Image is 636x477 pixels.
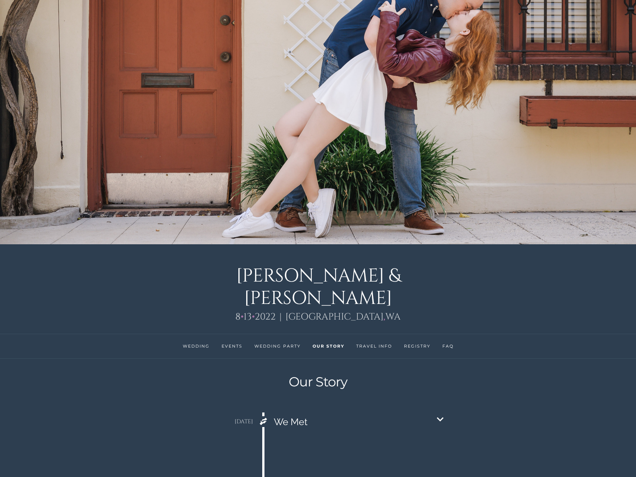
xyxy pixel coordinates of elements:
p: We Met [274,414,433,429]
a: [PERSON_NAME] & [PERSON_NAME]8•13•2022|[GEOGRAPHIC_DATA],WA [178,250,458,334]
h2: Our Story [186,374,451,390]
a: Our Story [313,343,344,349]
a: Registry [404,343,430,349]
span: • [241,311,244,323]
p: [DATE] [188,414,262,429]
a: Wedding Party [254,343,301,349]
span: , [383,311,385,323]
a: Events [222,343,242,349]
span: Handshake icon [259,416,268,427]
span: • [252,311,255,323]
span: | [279,311,282,323]
a: FAQ [442,343,454,349]
p: 8 13 2022 [GEOGRAPHIC_DATA] WA [186,310,451,334]
a: Wedding [183,343,210,349]
a: Travel Info [356,343,392,349]
h1: [PERSON_NAME] & [PERSON_NAME] [186,265,451,310]
span: Chevron Down icon [433,412,447,431]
